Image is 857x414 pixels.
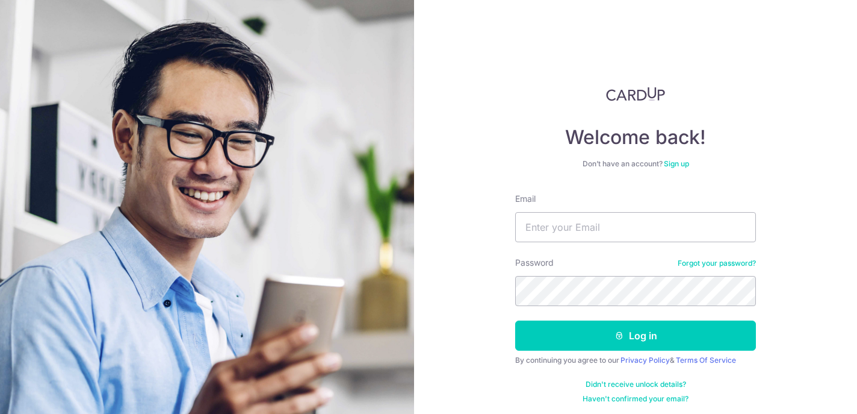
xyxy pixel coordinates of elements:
a: Haven't confirmed your email? [583,394,688,404]
div: Don’t have an account? [515,159,756,169]
h4: Welcome back! [515,125,756,149]
img: CardUp Logo [606,87,665,101]
input: Enter your Email [515,212,756,242]
label: Email [515,193,536,205]
div: By continuing you agree to our & [515,356,756,365]
label: Password [515,257,554,269]
button: Log in [515,321,756,351]
a: Sign up [664,159,689,168]
a: Privacy Policy [620,356,670,365]
a: Forgot your password? [678,259,756,268]
a: Didn't receive unlock details? [586,380,686,389]
a: Terms Of Service [676,356,736,365]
